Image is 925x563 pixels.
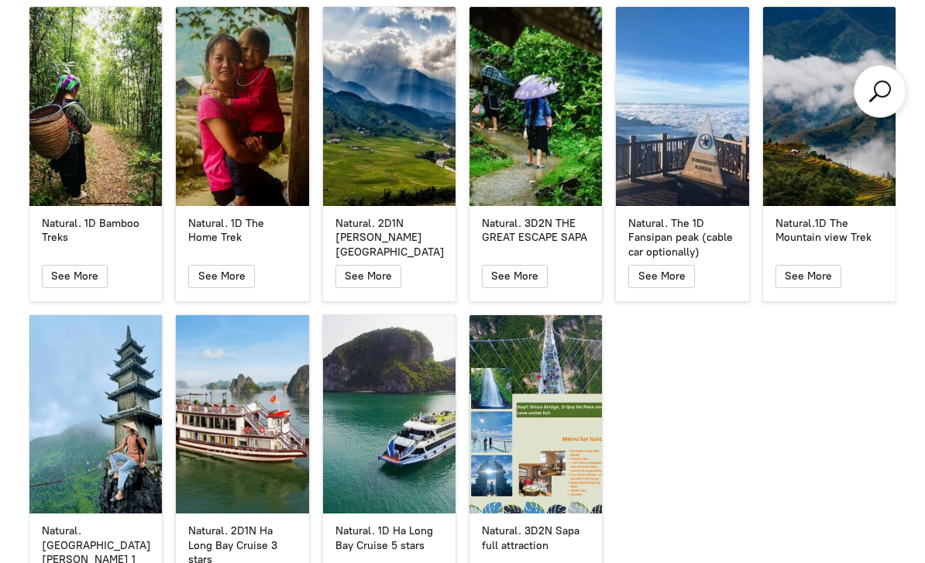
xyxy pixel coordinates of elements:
span: See More [345,269,392,283]
a: Natural. Ninh Binh 1 Day Trip [29,315,162,514]
a: Natural. 1D Ha Long Bay Cruise 5 stars [323,315,456,514]
a: Natural. The 1D Fansipan peak (cable car optionally) [616,217,748,259]
span: See More [51,269,98,283]
a: Search products [866,77,894,105]
span: See More [198,269,246,283]
div: Natural. 1D Ha Long Bay Cruise 5 stars [335,524,443,552]
div: Natural. 3D2N THE GREAT ESCAPE SAPA [482,217,590,245]
a: Natural. 3D2N Sapa full attraction [469,524,602,552]
div: Natural. 2D1N [PERSON_NAME][GEOGRAPHIC_DATA] [335,217,443,259]
div: Natural. The 1D Fansipan peak (cable car optionally) [628,217,736,259]
div: Natural. 3D2N Sapa full attraction [482,524,590,552]
button: See More [335,265,401,288]
span: See More [785,269,832,283]
a: Natural. 2D1N Muong Hoa Valley [323,7,456,206]
a: Natural. 1D Ha Long Bay Cruise 5 stars [323,524,456,552]
a: Natural.1D The Mountain view Trek [763,217,896,245]
span: See More [491,269,538,283]
a: Natural. 1D The Home Trek [176,217,308,245]
a: Natural. 3D2N THE GREAT ESCAPE SAPA [469,217,602,245]
button: See More [775,265,841,288]
a: Natural. 1D Bamboo Treks [29,217,162,245]
a: Natural. The 1D Fansipan peak (cable car optionally) [616,7,748,206]
button: See More [188,265,254,288]
a: Natural. 3D2N THE GREAT ESCAPE SAPA [469,7,602,206]
button: See More [482,265,548,288]
a: Natural. 1D The Home Trek [176,7,308,206]
span: See More [638,269,686,283]
button: See More [42,265,108,288]
div: Natural. 1D Bamboo Treks [42,217,150,245]
a: Natural. 2D1N Ha Long Bay Cruise 3 stars [176,315,308,514]
div: Natural. 1D The Home Trek [188,217,296,245]
a: Natural. 1D Bamboo Treks [29,7,162,206]
a: Natural. 2D1N [PERSON_NAME][GEOGRAPHIC_DATA] [323,217,456,259]
div: Natural.1D The Mountain view Trek [775,217,883,245]
button: See More [628,265,694,288]
a: Natural.1D The Mountain view Trek [763,7,896,206]
a: Natural. 3D2N Sapa full attraction [469,315,602,514]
